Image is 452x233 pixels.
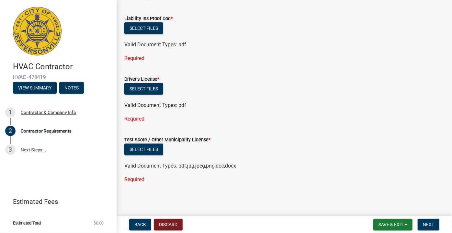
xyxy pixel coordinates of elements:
button: Discard [154,219,183,230]
div: Required [124,176,444,183]
label: Test Score / Other Municipality License [124,138,210,142]
div: 3 [5,145,16,155]
span: Next [423,222,434,227]
label: Liability Ins Proof Doc [124,17,173,21]
button: View Summary [13,82,57,94]
span: Back [134,222,146,227]
img: City of Jeffersonville, Indiana [13,7,62,55]
button: Save & Exit [373,219,412,230]
div: 2 [5,126,16,136]
span: $0.00 [94,221,104,225]
button: Select files [124,144,163,155]
span: Valid Document Types: pdf [124,102,186,108]
div: Required [124,54,444,62]
span: Save & Exit [379,222,403,227]
span: HVAC -478419 [13,74,104,80]
button: Next [418,219,439,230]
wm-modal-confirm: Summary [13,86,57,91]
span: Valid Document Types: pdf [124,41,186,48]
button: Select files [124,83,163,95]
span: Estimated Total [13,221,41,225]
div: Contractor Requirements [21,129,72,133]
label: Driver's License [124,77,159,82]
h4: HVAC Contractor [13,62,111,72]
div: Required [124,115,444,123]
button: Notes [59,82,84,94]
wm-modal-confirm: Notes [59,86,84,91]
div: Contractor & Company Info [21,110,76,115]
button: Back [129,219,151,230]
span: Valid Document Types: pdf,jpg,jpeg,png,doc,docx [124,163,236,169]
a: Estimated Fees [5,195,106,208]
button: Select files [124,22,163,34]
div: 1 [5,107,16,118]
